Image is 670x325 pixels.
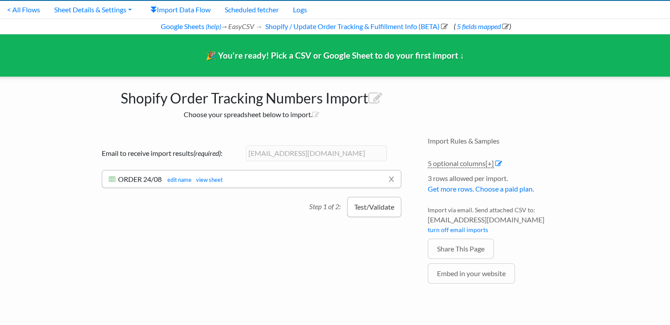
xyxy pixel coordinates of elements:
a: Shopify / Update Order Tracking & Fulfillment Info (BETA) [263,22,448,30]
div: Mots-clés [110,52,135,58]
span: [+] [485,159,494,167]
a: Sheet Details & Settings [47,1,139,18]
h4: Import Rules & Samples [428,137,577,145]
a: Scheduled fetcher [218,1,286,18]
div: Domaine [45,52,68,58]
input: example@gmail.com [246,145,387,161]
a: Share This Page [428,239,494,259]
img: tab_keywords_by_traffic_grey.svg [100,51,107,58]
button: Test/Validate [347,197,401,217]
li: Import via email. Send attached CSV to: [428,205,577,239]
i: EasyCSV → [228,22,263,30]
a: 5 optional columns[+] [428,159,494,168]
img: website_grey.svg [14,23,21,30]
iframe: Drift Widget Chat Controller [626,281,659,314]
a: x [389,170,394,187]
a: turn off email imports [428,226,488,233]
a: edit name [163,176,192,183]
span: [EMAIL_ADDRESS][DOMAIN_NAME] [428,214,577,225]
a: view sheet [192,176,223,183]
span: ( ) [453,22,511,30]
i: (required) [193,149,221,157]
label: Email to receive import results : [102,148,243,159]
a: Logs [286,1,314,18]
div: v 4.0.25 [25,14,43,21]
a: Import Data Flow [143,1,218,18]
h2: Choose your spreadsheet below to import. [93,110,410,118]
p: Step 1 of 2: [309,197,347,212]
a: Embed in your website [428,263,515,284]
img: logo_orange.svg [14,14,21,21]
a: Get more rows. Choose a paid plan. [428,185,534,193]
span: ORDER 24/08 [118,175,162,183]
a: (help) [206,22,221,30]
h1: Shopify Order Tracking Numbers Import [93,85,410,107]
li: 3 rows allowed per import. [428,173,577,199]
span: 🎉 You're ready! Pick a CSV or Google Sheet to do your first import ↓ [206,50,464,60]
img: tab_domain_overview_orange.svg [36,51,43,58]
a: 5 fields mapped [455,22,509,30]
div: Domaine: [DOMAIN_NAME] [23,23,100,30]
a: Google Sheets [159,22,204,30]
